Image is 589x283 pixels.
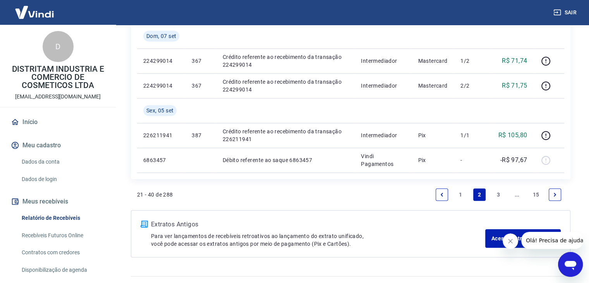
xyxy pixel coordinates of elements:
[19,171,106,187] a: Dados de login
[151,220,485,229] p: Extratos Antigos
[146,32,176,40] span: Dom, 07 set
[6,65,110,90] p: DISTRITAM INDUSTRIA E COMERCIO DE COSMETICOS LTDA
[460,57,483,65] p: 1/2
[9,114,106,131] a: Início
[361,82,405,90] p: Intermediador
[361,152,405,168] p: Vindi Pagamentos
[19,154,106,170] a: Dados da conta
[223,53,349,69] p: Crédito referente ao recebimento da transação 224299014
[473,188,486,201] a: Page 2 is your current page
[521,232,583,249] iframe: Mensagem da empresa
[361,57,405,65] p: Intermediador
[192,57,210,65] p: 367
[485,229,561,248] a: Acesse Extratos Antigos
[511,188,523,201] a: Jump forward
[361,131,405,139] p: Intermediador
[503,233,518,249] iframe: Fechar mensagem
[143,82,179,90] p: 224299014
[552,5,580,20] button: Sair
[19,210,106,226] a: Relatório de Recebíveis
[433,185,564,204] ul: Pagination
[455,188,467,201] a: Page 1
[15,93,101,101] p: [EMAIL_ADDRESS][DOMAIN_NAME]
[143,131,179,139] p: 226211941
[223,156,349,164] p: Débito referente ao saque 6863457
[223,128,349,143] p: Crédito referente ao recebimento da transação 226211941
[418,82,448,90] p: Mastercard
[143,156,179,164] p: 6863457
[151,232,485,248] p: Para ver lançamentos de recebíveis retroativos ao lançamento do extrato unificado, você pode aces...
[558,252,583,277] iframe: Botão para abrir a janela de mensagens
[418,156,448,164] p: Pix
[9,193,106,210] button: Meus recebíveis
[192,82,210,90] p: 367
[549,188,561,201] a: Next page
[9,137,106,154] button: Meu cadastro
[43,31,74,62] div: D
[502,81,527,90] p: R$ 71,75
[492,188,505,201] a: Page 3
[192,131,210,139] p: 387
[436,188,448,201] a: Previous page
[460,82,483,90] p: 2/2
[418,57,448,65] p: Mastercard
[5,5,65,12] span: Olá! Precisa de ajuda?
[141,221,148,228] img: ícone
[500,155,527,165] p: -R$ 97,67
[19,262,106,278] a: Disponibilização de agenda
[143,57,179,65] p: 224299014
[19,245,106,261] a: Contratos com credores
[498,131,527,140] p: R$ 105,80
[9,0,60,24] img: Vindi
[530,188,543,201] a: Page 15
[418,131,448,139] p: Pix
[460,131,483,139] p: 1/1
[146,107,173,114] span: Sex, 05 set
[460,156,483,164] p: -
[137,191,173,198] p: 21 - 40 de 288
[19,228,106,243] a: Recebíveis Futuros Online
[502,56,527,66] p: R$ 71,74
[223,78,349,93] p: Crédito referente ao recebimento da transação 224299014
